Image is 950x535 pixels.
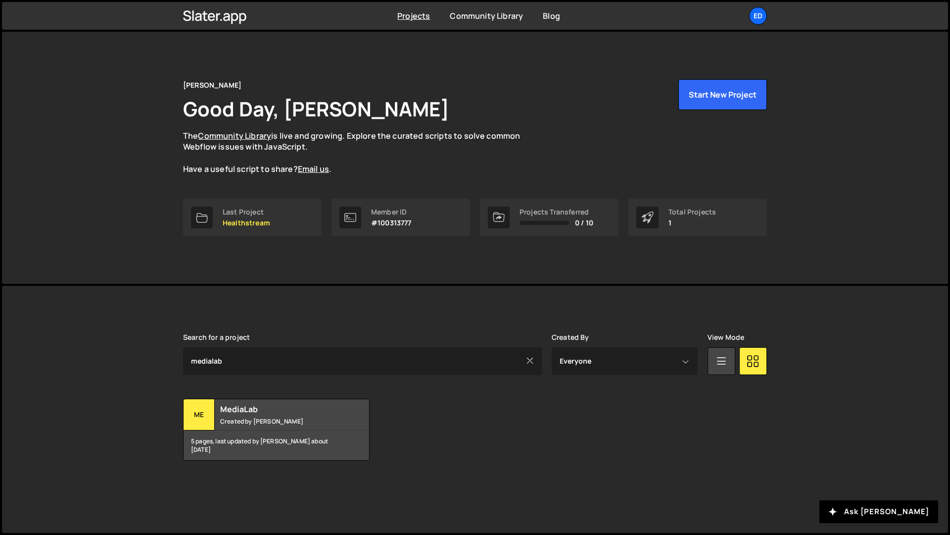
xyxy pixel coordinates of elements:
[575,219,593,227] span: 0 / 10
[198,130,271,141] a: Community Library
[749,7,767,25] a: Ed
[371,219,412,227] p: #100313777
[184,430,369,460] div: 5 pages, last updated by [PERSON_NAME] about [DATE]
[220,404,339,415] h2: MediaLab
[223,208,270,216] div: Last Project
[183,95,449,122] h1: Good Day, [PERSON_NAME]
[668,219,716,227] p: 1
[183,399,370,461] a: Me MediaLab Created by [PERSON_NAME] 5 pages, last updated by [PERSON_NAME] about [DATE]
[183,333,250,341] label: Search for a project
[668,208,716,216] div: Total Projects
[223,219,270,227] p: Healthstream
[520,208,593,216] div: Projects Transferred
[183,130,539,175] p: The is live and growing. Explore the curated scripts to solve common Webflow issues with JavaScri...
[397,10,430,21] a: Projects
[708,333,744,341] label: View Mode
[450,10,523,21] a: Community Library
[183,79,241,91] div: [PERSON_NAME]
[552,333,589,341] label: Created By
[371,208,412,216] div: Member ID
[183,199,322,236] a: Last Project Healthstream
[819,500,938,523] button: Ask [PERSON_NAME]
[220,417,339,426] small: Created by [PERSON_NAME]
[184,399,215,430] div: Me
[543,10,560,21] a: Blog
[183,347,542,375] input: Type your project...
[298,163,329,174] a: Email us
[678,79,767,110] button: Start New Project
